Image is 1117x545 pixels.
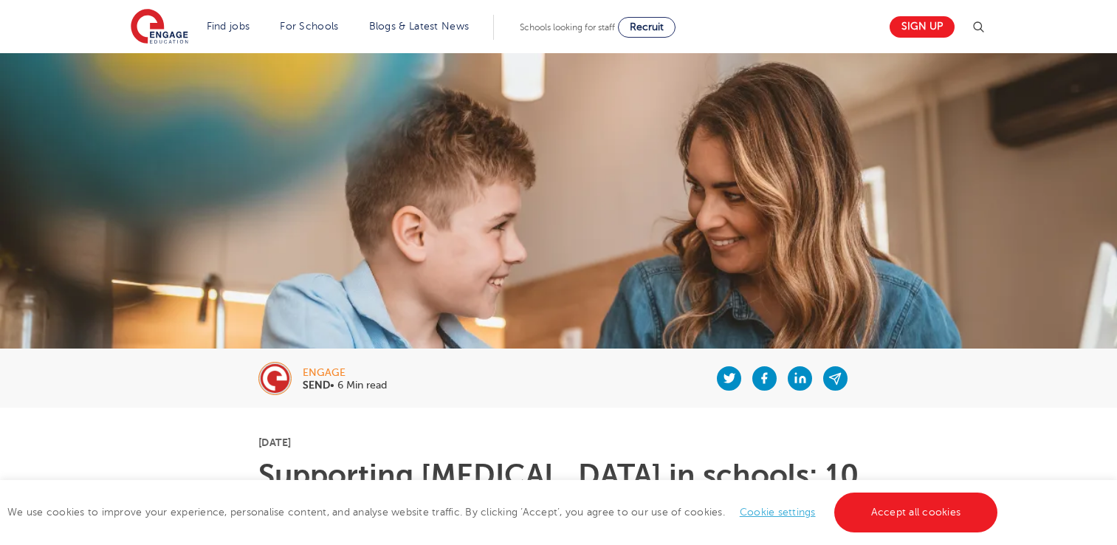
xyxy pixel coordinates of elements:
[303,380,330,391] b: SEND
[7,507,1001,518] span: We use cookies to improve your experience, personalise content, and analyse website traffic. By c...
[630,21,664,32] span: Recruit
[258,461,859,520] h1: Supporting [MEDICAL_DATA] in schools: 10 teaching strategies
[618,17,676,38] a: Recruit
[207,21,250,32] a: Find jobs
[890,16,955,38] a: Sign up
[258,437,859,448] p: [DATE]
[131,9,188,46] img: Engage Education
[369,21,470,32] a: Blogs & Latest News
[520,22,615,32] span: Schools looking for staff
[834,493,998,532] a: Accept all cookies
[303,368,387,378] div: engage
[280,21,338,32] a: For Schools
[740,507,816,518] a: Cookie settings
[303,380,387,391] p: • 6 Min read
